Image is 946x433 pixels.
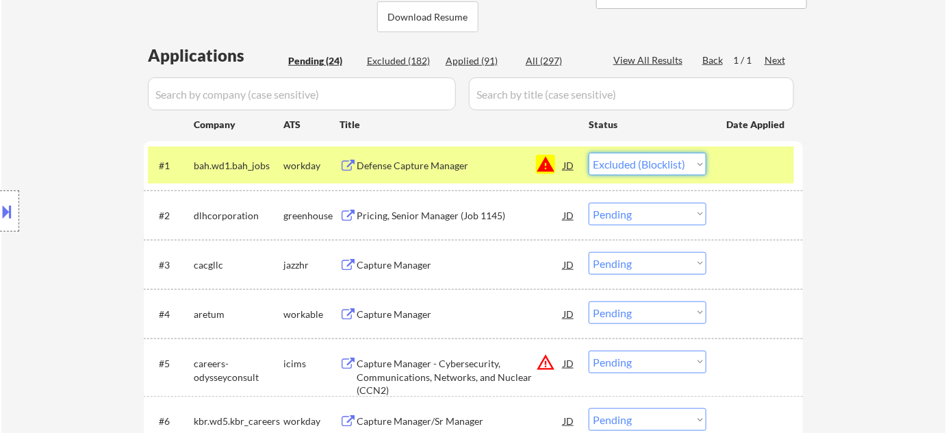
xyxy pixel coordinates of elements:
div: Excluded (182) [367,54,435,68]
div: Next [765,53,787,67]
div: Date Applied [726,118,787,132]
div: Applied (91) [446,54,514,68]
div: Capture Manager [357,258,563,272]
button: warning_amber [536,353,555,372]
div: Title [340,118,576,132]
button: warning [536,155,555,174]
div: Capture Manager [357,308,563,321]
div: JD [562,203,576,227]
div: #6 [159,415,183,428]
div: JD [562,153,576,177]
div: careers-odysseyconsult [194,357,283,384]
div: Status [589,112,706,136]
div: greenhouse [283,209,340,223]
div: #5 [159,357,183,371]
div: Applications [148,47,283,64]
div: All (297) [526,54,594,68]
div: ATS [283,118,340,132]
input: Search by title (case sensitive) [469,77,794,110]
div: 1 / 1 [733,53,765,67]
div: Capture Manager/Sr Manager [357,415,563,428]
div: JD [562,301,576,326]
div: JD [562,351,576,375]
div: Pricing, Senior Manager (Job 1145) [357,209,563,223]
div: JD [562,252,576,277]
div: Capture Manager - Cybersecurity, Communications, Networks, and Nuclear (CCN2) [357,357,563,397]
div: kbr.wd5.kbr_careers [194,415,283,428]
input: Search by company (case sensitive) [148,77,456,110]
div: workday [283,415,340,428]
div: jazzhr [283,258,340,272]
div: View All Results [613,53,687,67]
div: Back [702,53,724,67]
div: Defense Capture Manager [357,159,563,173]
button: Download Resume [377,1,478,32]
div: Pending (24) [288,54,357,68]
div: JD [562,408,576,433]
div: icims [283,357,340,371]
div: workday [283,159,340,173]
div: workable [283,308,340,321]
